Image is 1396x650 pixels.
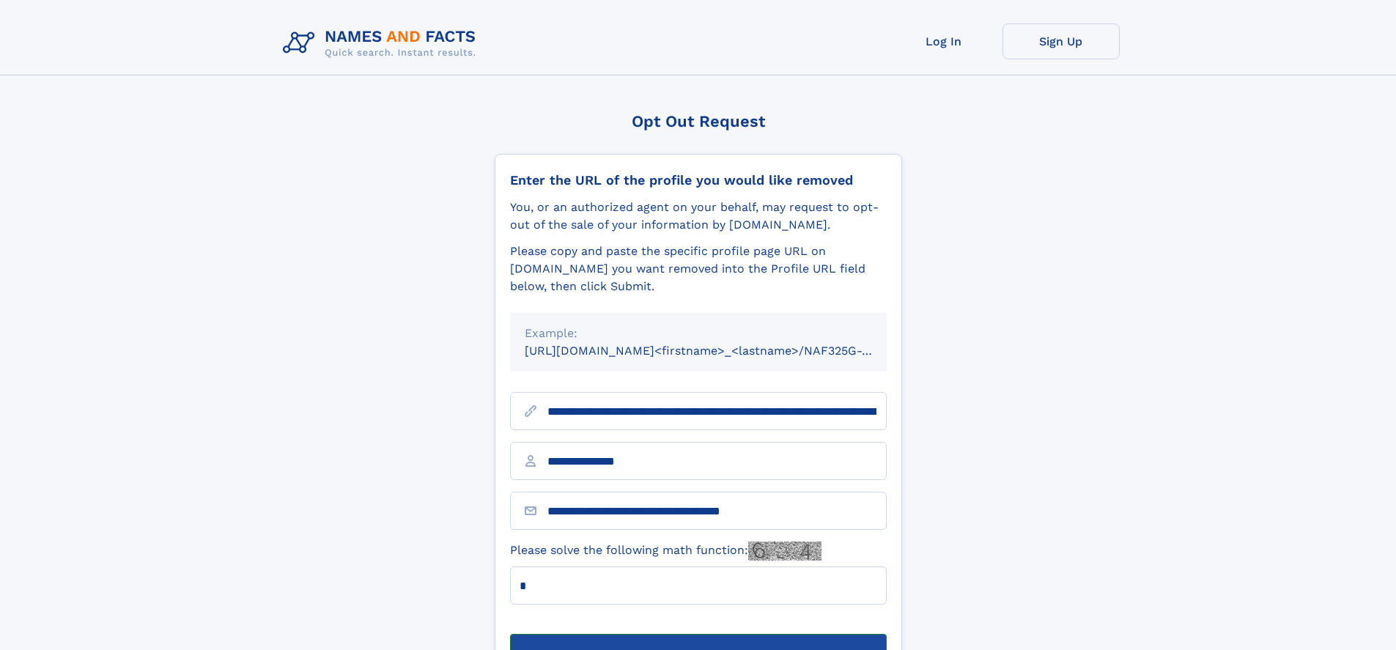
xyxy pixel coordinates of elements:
[510,172,887,188] div: Enter the URL of the profile you would like removed
[510,199,887,234] div: You, or an authorized agent on your behalf, may request to opt-out of the sale of your informatio...
[510,542,821,561] label: Please solve the following math function:
[1002,23,1120,59] a: Sign Up
[495,112,902,130] div: Opt Out Request
[510,243,887,295] div: Please copy and paste the specific profile page URL on [DOMAIN_NAME] you want removed into the Pr...
[525,325,872,342] div: Example:
[885,23,1002,59] a: Log In
[525,344,915,358] small: [URL][DOMAIN_NAME]<firstname>_<lastname>/NAF325G-xxxxxxxx
[277,23,488,63] img: Logo Names and Facts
